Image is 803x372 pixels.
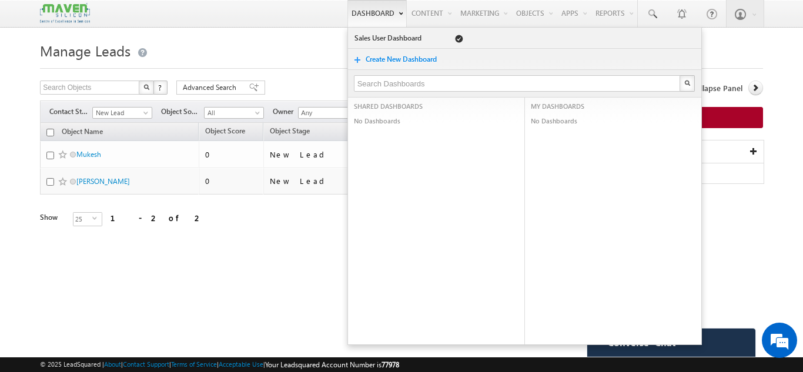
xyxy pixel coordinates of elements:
span: No Dashboards [354,117,400,125]
a: Contact Support [123,360,169,368]
span: Object Source [161,106,204,117]
span: All [205,108,260,118]
span: New Lead [93,108,149,118]
a: Object Stage [264,125,316,140]
a: Terms of Service [171,360,217,368]
div: 1 - 2 of 2 [111,211,203,224]
span: Collapse Panel [691,83,742,93]
a: [PERSON_NAME] [76,177,130,186]
input: Type to Search [298,107,358,119]
div: New Lead [270,149,344,160]
span: © 2025 LeadSquared | | | | | [40,359,399,370]
span: Contact Stage [49,106,92,117]
span: select [92,216,102,221]
span: Object Score [205,126,245,135]
a: About [104,360,121,368]
a: New Lead [92,107,152,119]
span: MY DASHBOARDS [531,101,584,112]
span: Default Dashboard [455,35,463,43]
span: 25 [73,213,92,226]
a: Create New Dashboard [365,53,449,65]
a: All [204,107,264,119]
span: SHARED DASHBOARDS [354,101,423,112]
img: Search [143,84,149,90]
input: Search Dashboards [354,75,681,92]
span: ? [158,82,163,92]
div: 0 [205,176,258,186]
a: Show All Items [342,108,357,119]
img: Custom Logo [40,3,89,24]
input: Check all records [46,129,54,136]
div: Show [40,212,63,223]
button: ? [153,81,168,95]
span: Converse - Chat [608,337,675,348]
span: Advanced Search [183,82,240,93]
a: Mukesh [76,150,101,159]
span: 77978 [382,360,399,369]
span: Owner [273,106,298,117]
img: Search [684,80,690,86]
a: Acceptable Use [219,360,263,368]
div: 0 [205,149,258,160]
a: Object Score [199,125,251,140]
a: Object Name [56,125,109,140]
span: Your Leadsquared Account Number is [265,360,399,369]
span: Object Stage [270,126,310,135]
span: No Dashboards [531,117,577,125]
div: New Lead [270,176,344,186]
span: Manage Leads [40,41,131,60]
a: Sales User Dashboard [354,32,437,44]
